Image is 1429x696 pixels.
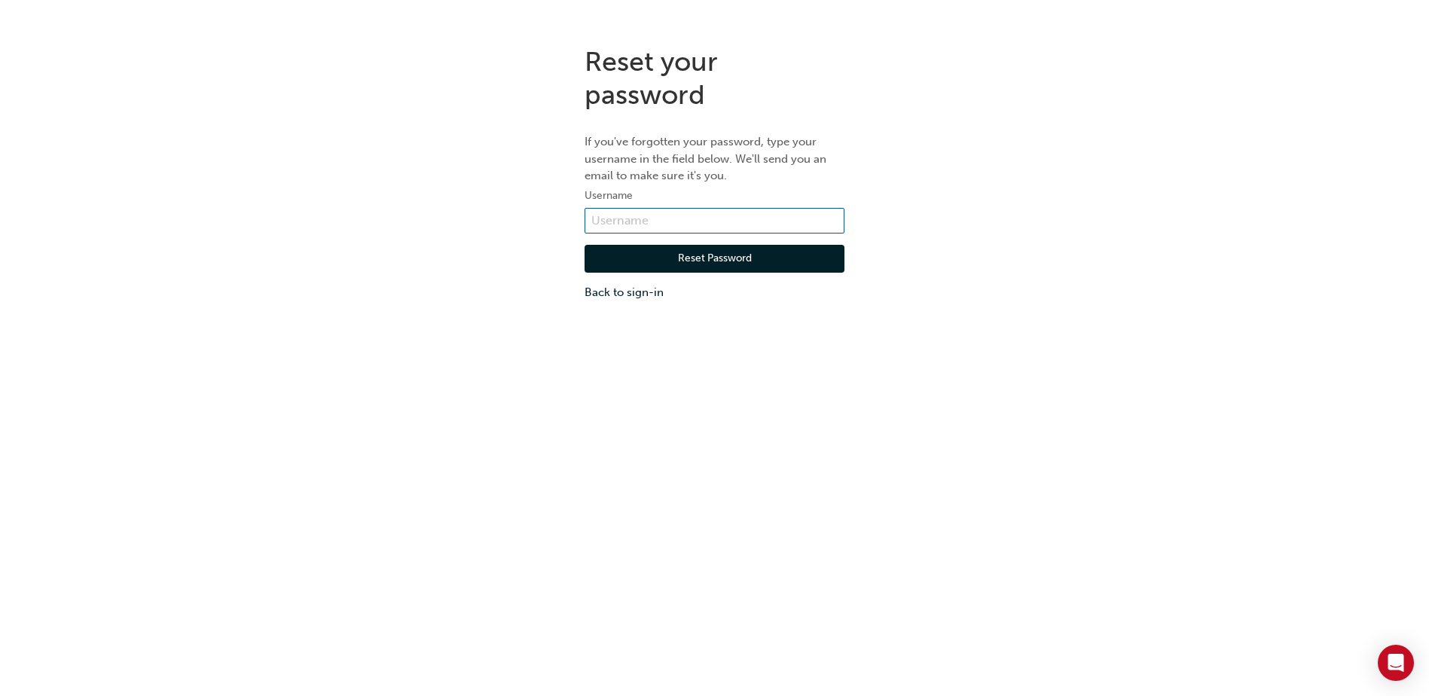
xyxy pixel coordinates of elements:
[585,187,844,205] label: Username
[585,45,844,111] h1: Reset your password
[585,284,844,301] a: Back to sign-in
[585,133,844,185] p: If you've forgotten your password, type your username in the field below. We'll send you an email...
[1378,645,1414,681] div: Open Intercom Messenger
[585,245,844,273] button: Reset Password
[585,208,844,234] input: Username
